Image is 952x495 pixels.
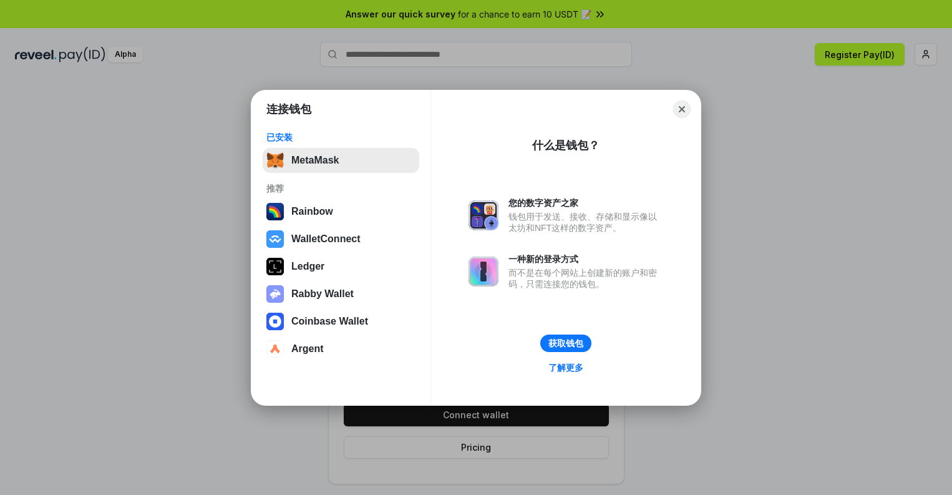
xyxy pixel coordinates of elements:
button: 获取钱包 [540,335,591,352]
img: svg+xml,%3Csvg%20xmlns%3D%22http%3A%2F%2Fwww.w3.org%2F2000%2Fsvg%22%20fill%3D%22none%22%20viewBox... [469,200,498,230]
button: Close [673,100,691,118]
img: svg+xml,%3Csvg%20width%3D%2228%22%20height%3D%2228%22%20viewBox%3D%220%200%2028%2028%22%20fill%3D... [266,340,284,358]
div: 获取钱包 [548,338,583,349]
button: Rabby Wallet [263,282,419,306]
img: svg+xml,%3Csvg%20width%3D%2228%22%20height%3D%2228%22%20viewBox%3D%220%200%2028%2028%22%20fill%3D... [266,230,284,248]
button: MetaMask [263,148,419,173]
img: svg+xml,%3Csvg%20xmlns%3D%22http%3A%2F%2Fwww.w3.org%2F2000%2Fsvg%22%20fill%3D%22none%22%20viewBox... [266,285,284,303]
div: Ledger [291,261,324,272]
div: Rabby Wallet [291,288,354,300]
div: MetaMask [291,155,339,166]
div: WalletConnect [291,233,361,245]
div: Coinbase Wallet [291,316,368,327]
h1: 连接钱包 [266,102,311,117]
div: 推荐 [266,183,415,194]
button: WalletConnect [263,227,419,252]
img: svg+xml,%3Csvg%20xmlns%3D%22http%3A%2F%2Fwww.w3.org%2F2000%2Fsvg%22%20width%3D%2228%22%20height%3... [266,258,284,275]
button: Ledger [263,254,419,279]
div: 什么是钱包？ [532,138,600,153]
img: svg+xml,%3Csvg%20xmlns%3D%22http%3A%2F%2Fwww.w3.org%2F2000%2Fsvg%22%20fill%3D%22none%22%20viewBox... [469,257,498,287]
div: 您的数字资产之家 [508,197,663,208]
div: Argent [291,343,324,355]
div: Rainbow [291,206,333,217]
div: 已安装 [266,132,415,143]
button: Argent [263,336,419,361]
img: svg+xml,%3Csvg%20width%3D%22120%22%20height%3D%22120%22%20viewBox%3D%220%200%20120%20120%22%20fil... [266,203,284,220]
img: svg+xml,%3Csvg%20fill%3D%22none%22%20height%3D%2233%22%20viewBox%3D%220%200%2035%2033%22%20width%... [266,152,284,169]
div: 一种新的登录方式 [508,253,663,265]
button: Coinbase Wallet [263,309,419,334]
div: 钱包用于发送、接收、存储和显示像以太坊和NFT这样的数字资产。 [508,211,663,233]
img: svg+xml,%3Csvg%20width%3D%2228%22%20height%3D%2228%22%20viewBox%3D%220%200%2028%2028%22%20fill%3D... [266,313,284,330]
div: 而不是在每个网站上创建新的账户和密码，只需连接您的钱包。 [508,267,663,290]
a: 了解更多 [541,360,591,376]
div: 了解更多 [548,362,583,373]
button: Rainbow [263,199,419,224]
